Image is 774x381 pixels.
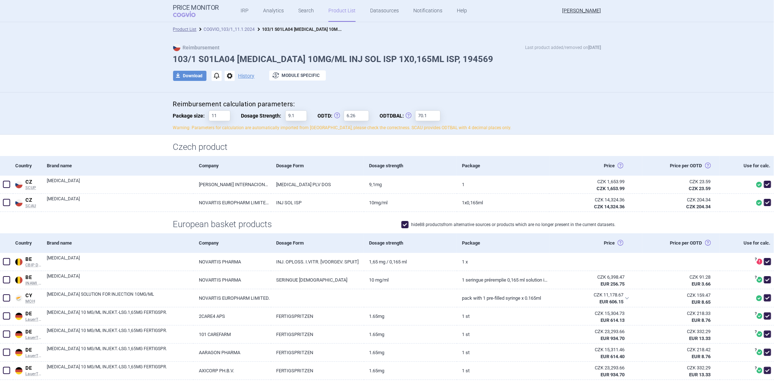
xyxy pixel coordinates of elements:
a: [MEDICAL_DATA] PLV DOS [271,176,364,193]
span: LauerTaxe CGM [25,372,41,377]
a: 1 St [457,307,550,325]
a: CZK 204.34CZK 204.34 [642,194,720,213]
h1: European basket products [173,219,601,230]
strong: EUR 934.70 [601,372,624,377]
strong: [DATE] [589,45,601,50]
img: Belgium [15,258,22,266]
a: CZK 159.47EUR 8.65 [642,289,720,308]
a: 2CARE4 APS [193,307,271,325]
strong: EUR 614.40 [601,354,624,359]
span: CY [25,292,41,299]
h1: Czech product [173,142,601,152]
div: Use for calc. [720,233,774,253]
span: ? [754,312,758,316]
p: Warning: Parameters for calculation are automatically imported from [GEOGRAPHIC_DATA], please che... [173,125,601,131]
img: Germany [15,313,22,320]
span: ? [754,275,758,280]
input: ODTDBAL: [415,110,441,121]
strong: CZK 14,324.36 [594,204,624,209]
a: CZK 23.59CZK 23.59 [642,176,720,194]
span: Dosage Strength: [241,110,285,121]
a: DEDELauerTaxe CGM [13,309,41,322]
a: NOVARTIS PHARMA [193,253,271,271]
abbr: SP-CAU-010 Německo [555,365,624,378]
strong: CZK 204.34 [687,204,711,209]
div: Price [549,156,642,176]
div: CZK 332.29 [648,328,710,335]
a: [MEDICAL_DATA] SOLUTION FOR INJECTION 10MG/ML [47,291,193,304]
a: [MEDICAL_DATA] 10 MG/ML INJEKT.-LSG.1,65MG FERTIGSPR. [47,345,193,359]
div: CZK 14,324.36 [555,197,624,203]
p: Last product added/removed on [525,44,601,51]
button: Module specific [269,70,326,81]
abbr: Česko ex-factory [555,197,624,210]
a: Product List [173,27,197,32]
abbr: SP-CAU-010 Kypr [554,292,623,305]
label: hide 88 products from alternative sources or products which are no longer present in the current ... [401,221,616,228]
a: [MEDICAL_DATA] [47,255,193,268]
div: CZK 332.29 [648,365,710,371]
div: CZK 1,653.99 [555,179,624,185]
a: CZK 332.29EUR 13.33 [642,325,720,344]
span: BE [25,274,41,281]
a: 1.65mg [364,362,457,380]
span: DE [25,329,41,335]
div: Dosage Form [271,156,364,176]
a: AARAGON PHARMA [193,344,271,361]
div: CZK 204.34 [648,197,710,203]
a: Price MonitorCOGVIO [173,4,219,18]
input: ODTD: [344,110,369,121]
button: History [238,73,255,78]
span: SCAU [25,204,41,209]
a: AXICORP PH.B.V. [193,362,271,380]
a: FERTIGSPRITZEN [271,307,364,325]
a: 9,1MG [364,176,457,193]
a: 1 [457,176,550,193]
strong: EUR 3.66 [692,281,711,287]
a: 1.65mg [364,344,457,361]
img: Cyprus [15,295,22,302]
div: Company [193,156,271,176]
div: Brand name [41,156,193,176]
div: Company [193,233,271,253]
abbr: Ex-Factory ze zdroje [555,179,624,192]
span: DE [25,347,41,353]
div: Dosage strength [364,233,457,253]
li: 103/1 S01LA04 LUCENTIS 10MG/ML INJ SOL ISP 1X0,165ML ISP, 194569 [255,26,342,33]
strong: CZK 1,653.99 [597,186,624,191]
span: INAMI RPS [25,281,41,286]
a: DEDELauerTaxe CGM [13,327,41,340]
span: ODTDBAL: [380,110,415,121]
span: ? [754,348,758,352]
div: Dosage Form [271,233,364,253]
h4: Reimbursement calculation parameters: [173,100,601,109]
span: LauerTaxe CGM [25,335,41,340]
abbr: SP-CAU-010 Německo [555,310,624,323]
span: MOH [25,299,41,304]
img: CZ [173,44,180,51]
span: CZ [25,197,41,204]
a: 10 mg/ml [364,271,457,289]
input: Package size: [209,110,230,121]
span: SCUP [25,185,41,190]
li: COGVIO_103/1_11.1.2024 [197,26,255,33]
span: DE [25,365,41,372]
img: Czech Republic [15,181,22,188]
abbr: SP-CAU-010 Německo [555,328,624,341]
div: Price per ODTD [642,233,720,253]
strong: EUR 8.76 [692,354,711,359]
abbr: SP-CAU-010 Německo [555,347,624,360]
a: 1 seringue préremplie 0,165 ml solution injectable, 10 mg/ml [457,271,550,289]
strong: EUR 606.15 [599,299,623,304]
span: LauerTaxe CGM [25,317,41,322]
a: [MEDICAL_DATA] [47,196,193,209]
a: FERTIGSPRITZEN [271,344,364,361]
div: Country [13,156,41,176]
span: COGVIO [173,11,206,17]
span: ? [754,366,758,370]
a: [MEDICAL_DATA] 10 MG/ML INJEKT.-LSG.1,65MG FERTIGSPR. [47,364,193,377]
a: PACK WITH 1 PRE-FILLED SYRINGE X 0.165ML [457,289,550,307]
a: CZCZSCUP [13,177,41,190]
strong: EUR 256.75 [601,281,624,287]
a: BEBEINAMI RPS [13,273,41,286]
